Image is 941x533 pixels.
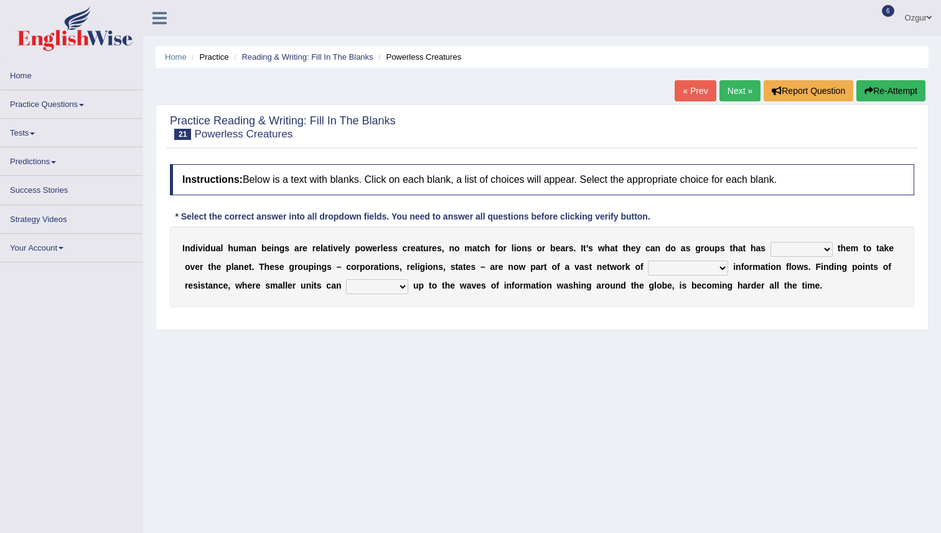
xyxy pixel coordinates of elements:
[876,243,879,253] b: t
[372,243,377,253] b: e
[733,262,736,272] b: i
[583,243,586,253] b: t
[586,243,588,253] b: ’
[370,262,373,272] b: r
[278,280,283,290] b: a
[185,243,190,253] b: n
[635,262,640,272] b: o
[333,243,338,253] b: v
[308,262,314,272] b: p
[388,243,393,253] b: s
[1,90,143,114] a: Practice Questions
[249,262,252,272] b: t
[442,280,445,290] b: t
[381,243,383,253] b: l
[252,280,255,290] b: r
[432,243,437,253] b: e
[182,243,185,253] b: I
[302,243,307,253] b: e
[480,262,485,272] b: –
[218,280,223,290] b: c
[223,280,228,290] b: e
[188,280,193,290] b: e
[797,262,803,272] b: w
[251,243,257,253] b: n
[420,262,426,272] b: g
[303,262,309,272] b: u
[598,243,605,253] b: w
[1,234,143,258] a: Your Account
[512,243,514,253] b: l
[455,262,458,272] b: t
[331,280,336,290] b: a
[433,262,439,272] b: n
[297,262,303,272] b: o
[365,243,372,253] b: w
[189,51,228,63] li: Practice
[259,262,265,272] b: T
[437,243,442,253] b: s
[200,262,203,272] b: r
[665,243,671,253] b: d
[232,262,234,272] b: l
[360,262,365,272] b: p
[530,262,536,272] b: p
[536,262,541,272] b: a
[863,243,866,253] b: t
[733,243,738,253] b: h
[752,262,760,272] b: m
[744,262,749,272] b: o
[294,243,299,253] b: a
[816,262,822,272] b: F
[195,243,198,253] b: i
[836,262,842,272] b: n
[579,262,584,272] b: a
[625,262,630,272] b: k
[751,243,756,253] b: h
[299,243,302,253] b: r
[226,262,232,272] b: p
[338,243,343,253] b: e
[419,280,424,290] b: p
[200,280,205,290] b: s
[217,262,222,272] b: e
[244,262,249,272] b: e
[495,243,498,253] b: f
[449,243,454,253] b: n
[321,243,323,253] b: l
[635,243,640,253] b: y
[328,243,331,253] b: t
[326,280,331,290] b: c
[574,262,579,272] b: v
[499,262,503,272] b: e
[730,243,733,253] b: t
[294,262,297,272] b: r
[557,262,560,272] b: f
[551,262,557,272] b: o
[883,262,889,272] b: o
[195,262,200,272] b: e
[337,262,342,272] b: –
[866,243,872,253] b: o
[170,115,396,140] h2: Practice Reading & Writing: Fill In The Blanks
[764,80,853,101] button: Report Question
[463,262,466,272] b: t
[786,262,789,272] b: f
[776,262,782,272] b: n
[393,243,398,253] b: s
[403,243,408,253] b: c
[429,280,432,290] b: t
[550,243,556,253] b: b
[311,280,314,290] b: i
[346,262,351,272] b: c
[768,262,770,272] b: i
[622,243,625,253] b: t
[208,262,211,272] b: t
[765,262,769,272] b: t
[378,262,382,272] b: t
[216,243,221,253] b: a
[471,280,476,290] b: v
[513,262,519,272] b: o
[279,243,285,253] b: g
[270,280,278,290] b: m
